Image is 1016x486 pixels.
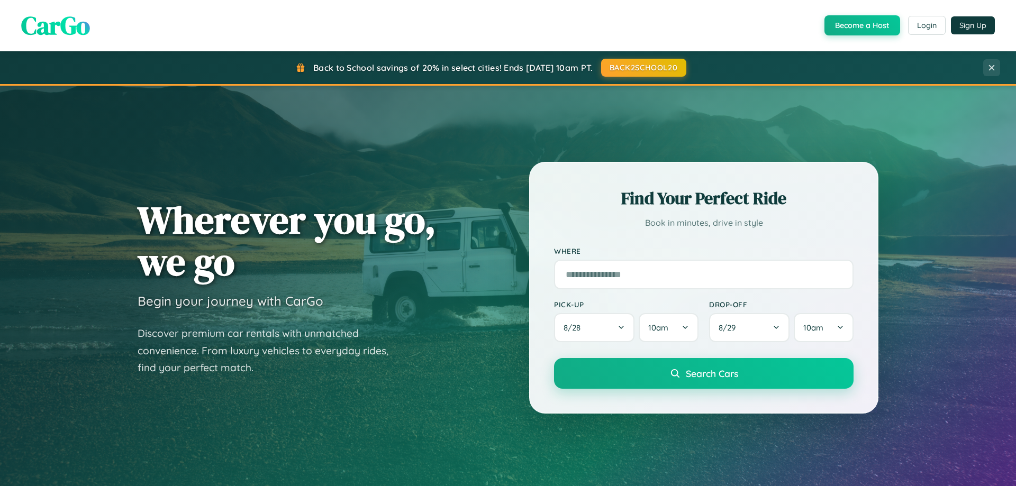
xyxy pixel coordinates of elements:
button: 8/28 [554,313,634,342]
button: Login [908,16,946,35]
span: 10am [803,323,823,333]
button: Sign Up [951,16,995,34]
button: 10am [794,313,854,342]
button: Become a Host [824,15,900,35]
span: Search Cars [686,368,738,379]
button: 10am [639,313,698,342]
span: 8 / 28 [564,323,586,333]
span: Back to School savings of 20% in select cities! Ends [DATE] 10am PT. [313,62,593,73]
label: Pick-up [554,300,698,309]
label: Where [554,246,854,255]
span: 8 / 29 [719,323,741,333]
span: CarGo [21,8,90,43]
h3: Begin your journey with CarGo [138,293,323,309]
h1: Wherever you go, we go [138,199,436,282]
button: BACK2SCHOOL20 [601,59,686,77]
p: Book in minutes, drive in style [554,215,854,231]
h2: Find Your Perfect Ride [554,187,854,210]
p: Discover premium car rentals with unmatched convenience. From luxury vehicles to everyday rides, ... [138,325,402,377]
button: 8/29 [709,313,790,342]
span: 10am [648,323,668,333]
button: Search Cars [554,358,854,389]
label: Drop-off [709,300,854,309]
